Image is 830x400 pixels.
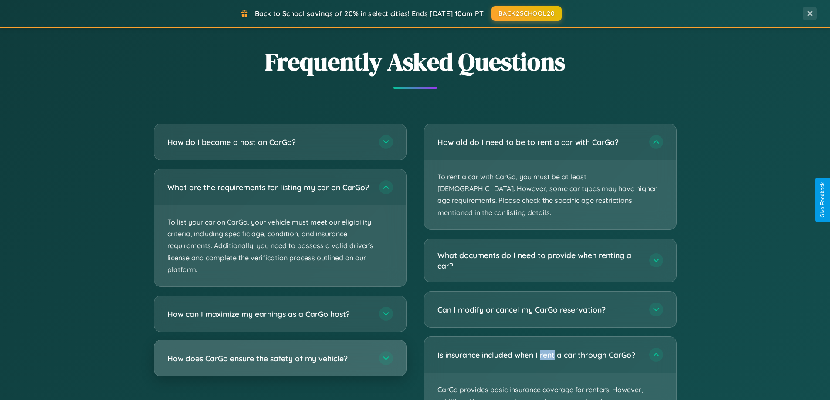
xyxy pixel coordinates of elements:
span: Back to School savings of 20% in select cities! Ends [DATE] 10am PT. [255,9,485,18]
h3: What documents do I need to provide when renting a car? [437,250,640,271]
div: Give Feedback [820,182,826,218]
h2: Frequently Asked Questions [154,45,677,78]
h3: Can I modify or cancel my CarGo reservation? [437,304,640,315]
h3: How old do I need to be to rent a car with CarGo? [437,137,640,148]
h3: What are the requirements for listing my car on CarGo? [167,182,370,193]
button: BACK2SCHOOL20 [491,6,562,21]
h3: Is insurance included when I rent a car through CarGo? [437,350,640,360]
h3: How can I maximize my earnings as a CarGo host? [167,309,370,319]
p: To list your car on CarGo, your vehicle must meet our eligibility criteria, including specific ag... [154,205,406,286]
p: To rent a car with CarGo, you must be at least [DEMOGRAPHIC_DATA]. However, some car types may ha... [424,160,676,229]
h3: How do I become a host on CarGo? [167,137,370,148]
h3: How does CarGo ensure the safety of my vehicle? [167,353,370,364]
